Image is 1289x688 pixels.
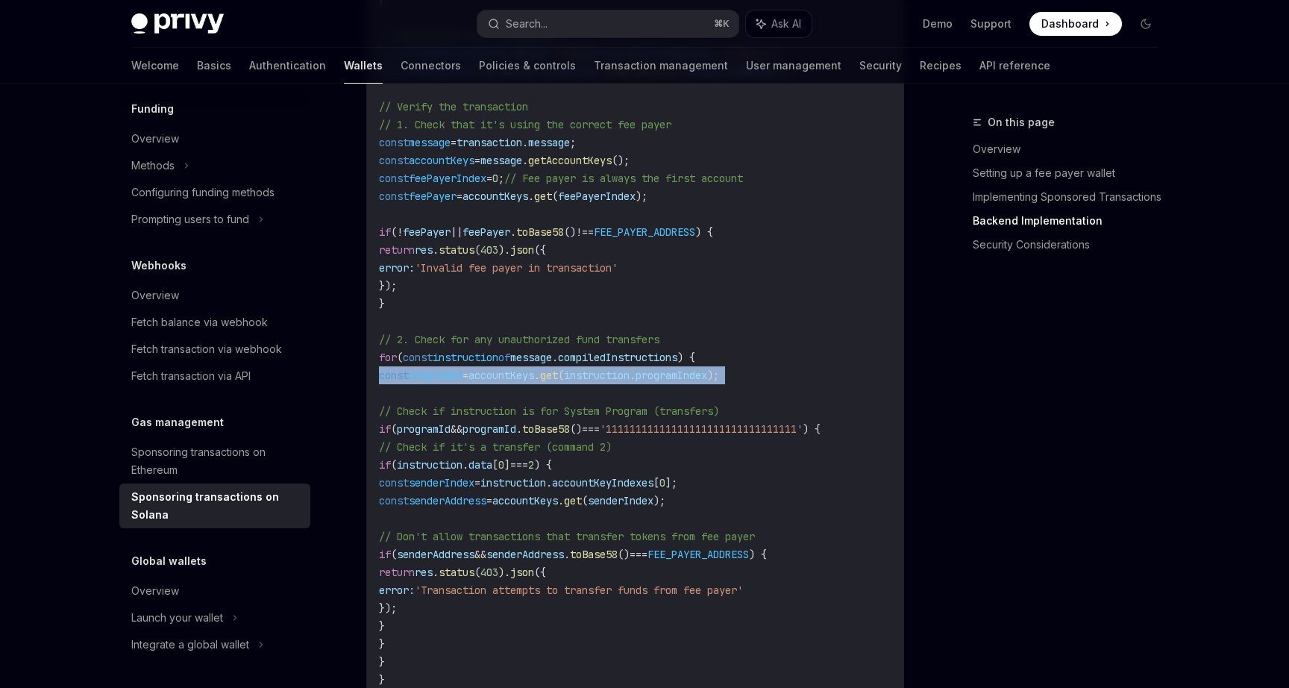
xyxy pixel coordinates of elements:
[433,243,439,257] span: .
[498,243,510,257] span: ).
[480,154,522,167] span: message
[397,422,451,436] span: programId
[409,369,462,382] span: programId
[131,443,301,479] div: Sponsoring transactions on Ethereum
[119,363,310,390] a: Fetch transaction via API
[439,243,474,257] span: status
[379,243,415,257] span: return
[749,548,767,561] span: ) {
[516,422,522,436] span: .
[516,225,564,239] span: toBase58
[379,673,385,687] span: }
[695,225,713,239] span: ) {
[564,548,570,561] span: .
[379,440,612,454] span: // Check if it's a transfer (command 2)
[528,190,534,203] span: .
[600,422,803,436] span: '11111111111111111111111111111111'
[498,566,510,579] span: ).
[1134,12,1158,36] button: Toggle dark mode
[439,566,474,579] span: status
[415,243,433,257] span: res
[131,157,175,175] div: Methods
[119,336,310,363] a: Fetch transaction via webhook
[570,422,582,436] span: ()
[391,422,397,436] span: (
[746,10,812,37] button: Ask AI
[498,172,504,185] span: ;
[457,190,462,203] span: =
[409,494,486,507] span: senderAddress
[131,257,186,275] h5: Webhooks
[131,287,179,304] div: Overview
[504,172,743,185] span: // Fee payer is always the first account
[451,422,462,436] span: &&
[510,566,534,579] span: json
[474,548,486,561] span: &&
[119,578,310,604] a: Overview
[409,136,451,149] span: message
[659,476,665,490] span: 0
[504,458,510,472] span: ]
[486,494,492,507] span: =
[973,209,1170,233] a: Backend Implementation
[379,476,409,490] span: const
[630,369,636,382] span: .
[534,566,546,579] span: ({
[594,225,695,239] span: FEE_PAYER_ADDRESS
[391,225,397,239] span: (
[379,333,659,346] span: // 2. Check for any unauthorized fund transfers
[558,494,564,507] span: .
[462,225,510,239] span: feePayer
[492,494,558,507] span: accountKeys
[570,548,618,561] span: toBase58
[119,179,310,206] a: Configuring funding methods
[920,48,962,84] a: Recipes
[379,172,409,185] span: const
[707,369,719,382] span: );
[540,369,558,382] span: get
[534,458,552,472] span: ) {
[379,118,671,131] span: // 1. Check that it's using the correct fee payer
[397,351,403,364] span: (
[379,261,415,275] span: error:
[249,48,326,84] a: Authentication
[131,340,282,358] div: Fetch transaction via webhook
[1029,12,1122,36] a: Dashboard
[462,458,468,472] span: .
[474,154,480,167] span: =
[492,458,498,472] span: [
[510,351,552,364] span: message
[409,154,474,167] span: accountKeys
[479,48,576,84] a: Policies & controls
[409,476,474,490] span: senderIndex
[379,351,397,364] span: for
[379,601,397,615] span: });
[379,548,391,561] span: if
[131,413,224,431] h5: Gas management
[582,422,600,436] span: ===
[379,422,391,436] span: if
[647,548,749,561] span: FEE_PAYER_ADDRESS
[480,476,546,490] span: instruction
[534,369,540,382] span: .
[379,154,409,167] span: const
[552,351,558,364] span: .
[546,476,552,490] span: .
[379,190,409,203] span: const
[630,548,647,561] span: ===
[636,190,647,203] span: );
[588,494,653,507] span: senderIndex
[379,619,385,633] span: }
[973,137,1170,161] a: Overview
[510,458,528,472] span: ===
[379,136,409,149] span: const
[379,297,385,310] span: }
[771,16,801,31] span: Ask AI
[119,484,310,528] a: Sponsoring transactions on Solana
[492,172,498,185] span: 0
[379,458,391,472] span: if
[131,367,251,385] div: Fetch transaction via API
[401,48,461,84] a: Connectors
[973,185,1170,209] a: Implementing Sponsored Transactions
[677,351,695,364] span: ) {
